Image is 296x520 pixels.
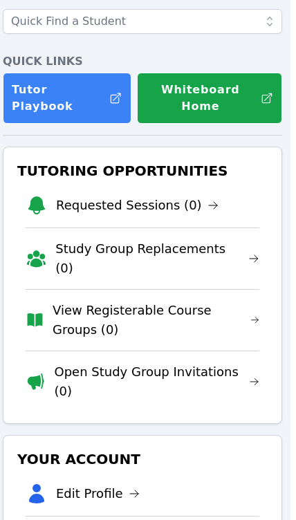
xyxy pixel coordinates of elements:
h3: Your Account [15,447,270,472]
a: View Registerable Course Groups (0) [53,301,259,340]
a: Edit Profile [56,484,140,503]
a: Tutor Playbook [3,73,131,124]
button: Whiteboard Home [137,73,282,124]
input: Quick Find a Student [3,9,282,34]
h4: Quick Links [3,53,282,70]
a: Study Group Replacements (0) [55,239,259,278]
h3: Tutoring Opportunities [15,158,270,183]
a: Requested Sessions (0) [56,196,219,215]
a: Open Study Group Invitations (0) [55,362,260,401]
